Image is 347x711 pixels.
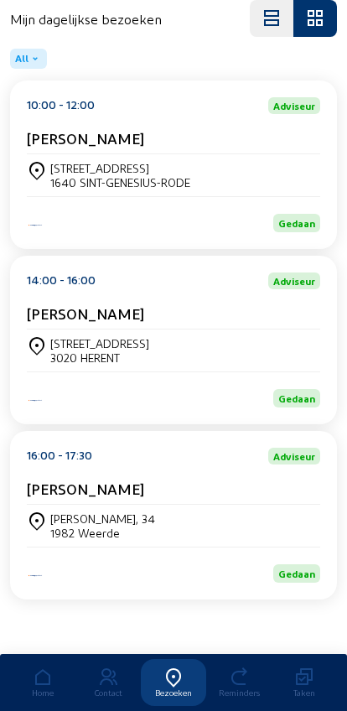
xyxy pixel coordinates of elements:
[75,659,141,706] a: Contact
[27,480,144,497] cam-card-title: [PERSON_NAME]
[27,573,44,578] img: Iso Protect
[50,526,155,540] div: 1982 Weerde
[272,688,337,698] div: Taken
[27,97,95,114] div: 10:00 - 12:00
[273,101,315,111] span: Adviseur
[278,392,315,404] span: Gedaan
[50,175,190,189] div: 1640 SINT-GENESIUS-RODE
[27,448,92,464] div: 16:00 - 17:30
[10,688,75,698] div: Home
[273,276,315,286] span: Adviseur
[50,350,149,365] div: 3020 HERENT
[27,398,44,402] img: Energy Protect Ramen & Deuren
[278,568,315,579] span: Gedaan
[75,688,141,698] div: Contact
[50,511,155,526] div: [PERSON_NAME], 34
[272,659,337,706] a: Taken
[141,688,206,698] div: Bezoeken
[27,304,144,322] cam-card-title: [PERSON_NAME]
[141,659,206,706] a: Bezoeken
[10,659,75,706] a: Home
[273,451,315,461] span: Adviseur
[10,11,162,27] h4: Mijn dagelijkse bezoeken
[50,336,149,350] div: [STREET_ADDRESS]
[206,688,272,698] div: Reminders
[27,129,144,147] cam-card-title: [PERSON_NAME]
[15,52,28,65] span: All
[50,161,190,175] div: [STREET_ADDRESS]
[27,223,44,227] img: Energy Protect Ramen & Deuren
[278,217,315,229] span: Gedaan
[206,659,272,706] a: Reminders
[27,272,96,289] div: 14:00 - 16:00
